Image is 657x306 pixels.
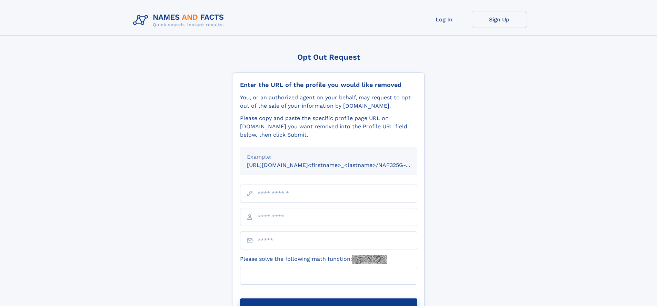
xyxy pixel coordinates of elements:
[247,162,430,168] small: [URL][DOMAIN_NAME]<firstname>_<lastname>/NAF325G-xxxxxxxx
[472,11,527,28] a: Sign Up
[240,93,417,110] div: You, or an authorized agent on your behalf, may request to opt-out of the sale of your informatio...
[240,81,417,89] div: Enter the URL of the profile you would like removed
[240,114,417,139] div: Please copy and paste the specific profile page URL on [DOMAIN_NAME] you want removed into the Pr...
[130,11,230,30] img: Logo Names and Facts
[417,11,472,28] a: Log In
[233,53,425,61] div: Opt Out Request
[240,255,387,264] label: Please solve the following math function:
[247,153,410,161] div: Example:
